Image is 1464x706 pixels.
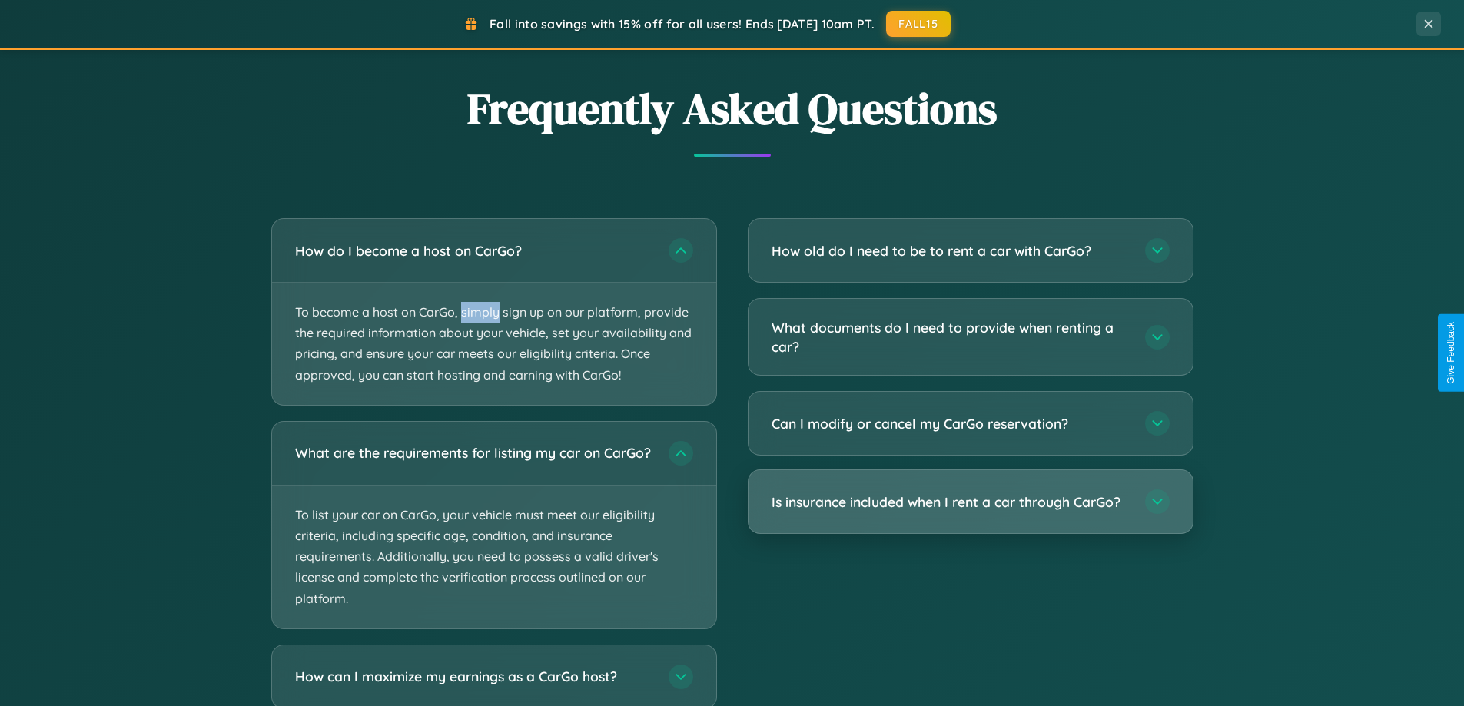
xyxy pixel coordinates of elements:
h2: Frequently Asked Questions [271,79,1193,138]
button: FALL15 [886,11,951,37]
div: Give Feedback [1446,322,1456,384]
p: To become a host on CarGo, simply sign up on our platform, provide the required information about... [272,283,716,405]
h3: What documents do I need to provide when renting a car? [772,318,1130,356]
h3: Can I modify or cancel my CarGo reservation? [772,414,1130,433]
h3: How old do I need to be to rent a car with CarGo? [772,241,1130,260]
h3: What are the requirements for listing my car on CarGo? [295,443,653,462]
h3: How can I maximize my earnings as a CarGo host? [295,667,653,686]
span: Fall into savings with 15% off for all users! Ends [DATE] 10am PT. [490,16,875,31]
h3: How do I become a host on CarGo? [295,241,653,260]
p: To list your car on CarGo, your vehicle must meet our eligibility criteria, including specific ag... [272,486,716,628]
h3: Is insurance included when I rent a car through CarGo? [772,492,1130,512]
